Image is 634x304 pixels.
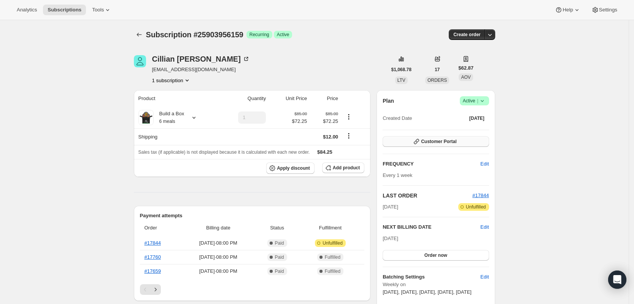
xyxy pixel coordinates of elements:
[397,78,405,83] span: LTV
[383,192,472,199] h2: LAST ORDER
[134,90,217,107] th: Product
[383,203,398,211] span: [DATE]
[472,193,489,198] a: #17844
[480,273,489,281] span: Edit
[383,236,398,241] span: [DATE]
[277,165,310,171] span: Apply discount
[325,268,340,274] span: Fulfilled
[301,224,360,232] span: Fulfillment
[599,7,617,13] span: Settings
[427,78,447,83] span: ORDERS
[323,134,338,140] span: $12.00
[277,32,289,38] span: Active
[383,160,480,168] h2: FREQUENCY
[145,254,161,260] a: #17760
[275,254,284,260] span: Paid
[87,5,116,15] button: Tools
[145,268,161,274] a: #17659
[134,29,145,40] button: Subscriptions
[294,111,307,116] small: $85.00
[183,224,253,232] span: Billing date
[140,284,365,295] nav: Pagination
[138,150,310,155] span: Sales tax (if applicable) is not displayed because it is calculated with each new order.
[309,90,340,107] th: Price
[152,76,191,84] button: Product actions
[146,30,243,39] span: Subscription #25903956159
[152,55,250,63] div: Cillian [PERSON_NAME]
[249,32,269,38] span: Recurring
[550,5,585,15] button: Help
[449,29,485,40] button: Create order
[12,5,41,15] button: Analytics
[463,97,486,105] span: Active
[387,64,416,75] button: $1,068.78
[326,111,338,116] small: $85.00
[476,158,493,170] button: Edit
[383,250,489,261] button: Order now
[145,240,161,246] a: #17844
[608,271,626,289] div: Open Intercom Messenger
[134,128,217,145] th: Shipping
[480,160,489,168] span: Edit
[391,67,412,73] span: $1,068.78
[17,7,37,13] span: Analytics
[383,115,412,122] span: Created Date
[48,7,81,13] span: Subscriptions
[154,110,184,125] div: Build a Box
[430,64,444,75] button: 17
[311,118,338,125] span: $72.25
[383,136,489,147] button: Customer Portal
[183,267,253,275] span: [DATE] · 08:00 PM
[43,5,86,15] button: Subscriptions
[435,67,440,73] span: 17
[317,149,332,155] span: $84.25
[333,165,360,171] span: Add product
[152,66,250,73] span: [EMAIL_ADDRESS][DOMAIN_NAME]
[472,192,489,199] button: #17844
[458,64,474,72] span: $62.87
[183,253,253,261] span: [DATE] · 08:00 PM
[140,220,181,236] th: Order
[323,240,343,246] span: Unfulfilled
[465,113,489,124] button: [DATE]
[266,162,315,174] button: Apply discount
[275,268,284,274] span: Paid
[477,98,478,104] span: |
[461,75,470,80] span: AOV
[217,90,268,107] th: Quantity
[275,240,284,246] span: Paid
[383,172,412,178] span: Every 1 week
[134,55,146,67] span: Cillian Guilfoyle
[587,5,622,15] button: Settings
[383,223,480,231] h2: NEXT BILLING DATE
[268,90,309,107] th: Unit Price
[469,115,485,121] span: [DATE]
[453,32,480,38] span: Create order
[424,252,447,258] span: Order now
[383,281,489,288] span: Weekly on
[421,138,456,145] span: Customer Portal
[383,289,472,295] span: [DATE], [DATE], [DATE], [DATE], [DATE]
[183,239,253,247] span: [DATE] · 08:00 PM
[343,113,355,121] button: Product actions
[383,97,394,105] h2: Plan
[383,273,480,281] h6: Batching Settings
[258,224,296,232] span: Status
[325,254,340,260] span: Fulfilled
[343,132,355,140] button: Shipping actions
[150,284,161,295] button: Next
[92,7,104,13] span: Tools
[140,212,365,220] h2: Payment attempts
[138,110,154,125] img: product img
[292,118,307,125] span: $72.25
[322,162,364,173] button: Add product
[159,119,175,124] small: 6 meals
[466,204,486,210] span: Unfulfilled
[562,7,573,13] span: Help
[480,223,489,231] button: Edit
[476,271,493,283] button: Edit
